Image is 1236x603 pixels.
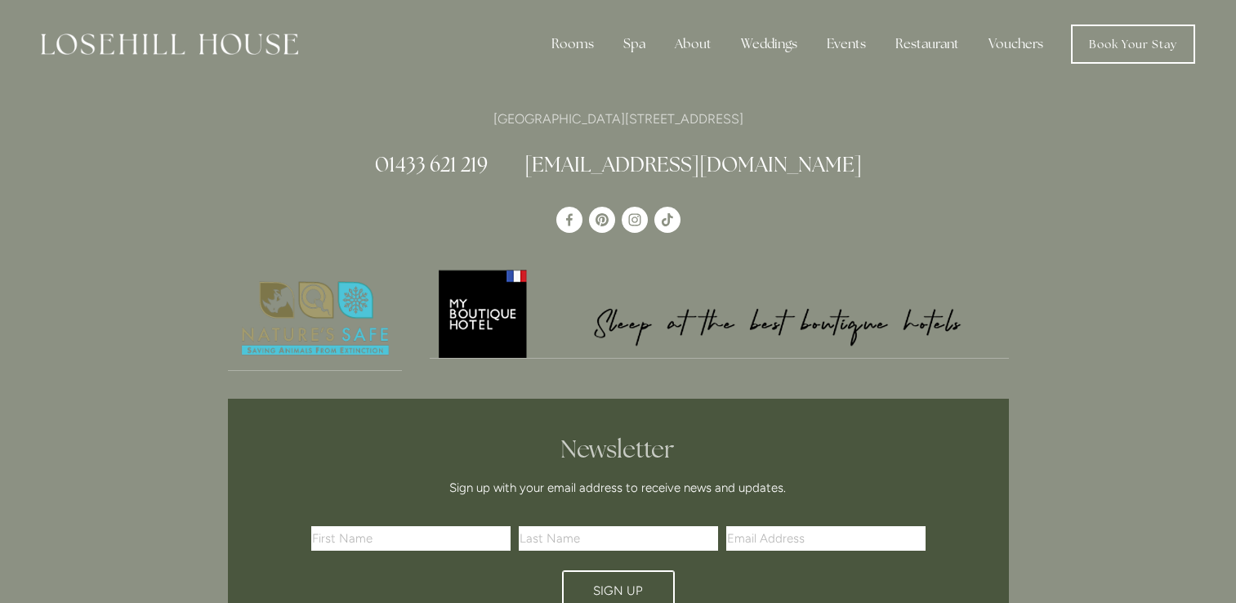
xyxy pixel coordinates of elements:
[662,28,725,60] div: About
[519,526,718,551] input: Last Name
[311,526,511,551] input: First Name
[882,28,972,60] div: Restaurant
[975,28,1056,60] a: Vouchers
[317,478,920,498] p: Sign up with your email address to receive news and updates.
[654,207,680,233] a: TikTok
[556,207,582,233] a: Losehill House Hotel & Spa
[430,267,1009,359] a: My Boutique Hotel - Logo
[228,267,403,371] a: Nature's Safe - Logo
[524,151,862,177] a: [EMAIL_ADDRESS][DOMAIN_NAME]
[228,267,403,370] img: Nature's Safe - Logo
[593,583,643,598] span: Sign Up
[814,28,879,60] div: Events
[228,108,1009,130] p: [GEOGRAPHIC_DATA][STREET_ADDRESS]
[538,28,607,60] div: Rooms
[728,28,810,60] div: Weddings
[1071,25,1195,64] a: Book Your Stay
[622,207,648,233] a: Instagram
[41,33,298,55] img: Losehill House
[375,151,488,177] a: 01433 621 219
[430,267,1009,358] img: My Boutique Hotel - Logo
[610,28,658,60] div: Spa
[317,435,920,464] h2: Newsletter
[589,207,615,233] a: Pinterest
[726,526,926,551] input: Email Address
